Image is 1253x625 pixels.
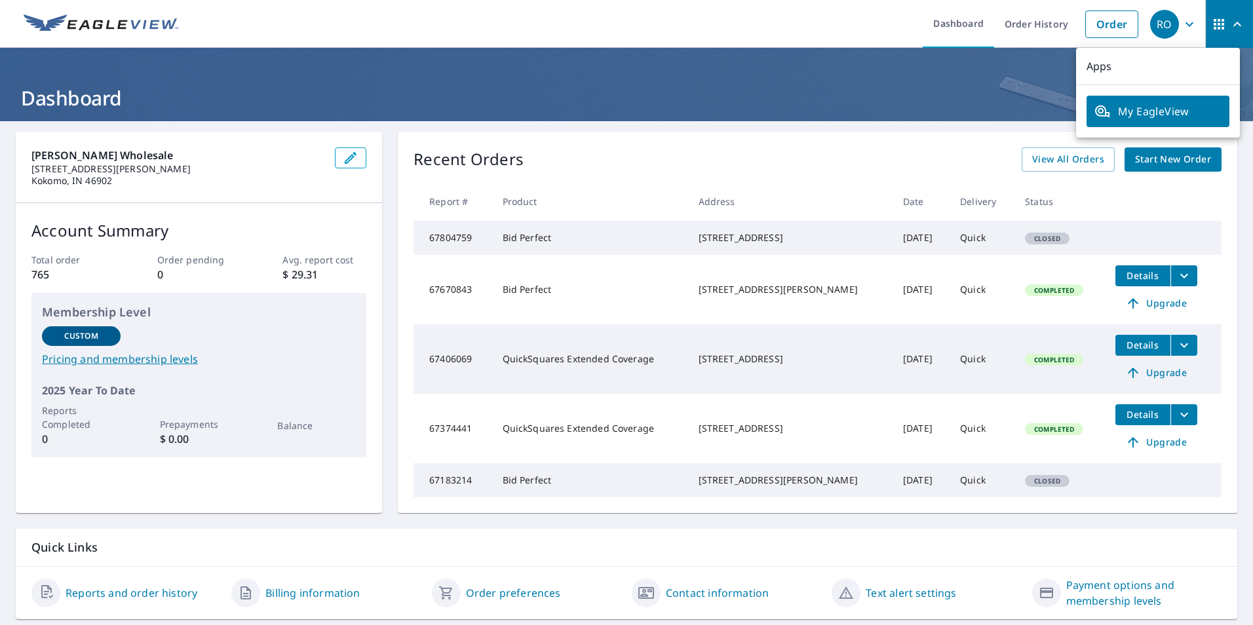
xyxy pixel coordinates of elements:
p: [STREET_ADDRESS][PERSON_NAME] [31,163,324,175]
span: Details [1123,408,1163,421]
th: Date [893,182,950,221]
p: $ 0.00 [160,431,239,447]
p: Quick Links [31,539,1222,556]
td: 67183214 [414,463,492,497]
button: detailsBtn-67406069 [1115,335,1170,356]
img: EV Logo [24,14,178,34]
span: Completed [1026,355,1082,364]
button: filesDropdownBtn-67406069 [1170,335,1197,356]
th: Address [688,182,893,221]
td: Bid Perfect [492,463,688,497]
th: Product [492,182,688,221]
a: Text alert settings [866,585,956,601]
td: [DATE] [893,463,950,497]
a: My EagleView [1087,96,1229,127]
td: Quick [950,221,1014,255]
a: Payment options and membership levels [1066,577,1222,609]
a: Order preferences [466,585,561,601]
div: RO [1150,10,1179,39]
p: 0 [42,431,121,447]
a: Reports and order history [66,585,197,601]
a: Contact information [666,585,769,601]
p: Account Summary [31,219,366,242]
td: Quick [950,255,1014,324]
p: Kokomo, IN 46902 [31,175,324,187]
a: Upgrade [1115,293,1197,314]
div: [STREET_ADDRESS] [699,352,882,366]
div: [STREET_ADDRESS][PERSON_NAME] [699,283,882,296]
td: Quick [950,324,1014,394]
span: Completed [1026,286,1082,295]
span: My EagleView [1094,104,1222,119]
div: [STREET_ADDRESS] [699,231,882,244]
td: 67406069 [414,324,492,394]
th: Report # [414,182,492,221]
th: Delivery [950,182,1014,221]
p: Avg. report cost [282,253,366,267]
h1: Dashboard [16,85,1237,111]
a: Upgrade [1115,432,1197,453]
td: Bid Perfect [492,255,688,324]
a: Billing information [265,585,360,601]
th: Status [1014,182,1105,221]
span: Closed [1026,234,1068,243]
td: QuickSquares Extended Coverage [492,324,688,394]
td: Quick [950,463,1014,497]
td: Quick [950,394,1014,463]
span: Details [1123,339,1163,351]
p: Balance [277,419,356,432]
td: 67374441 [414,394,492,463]
span: Start New Order [1135,151,1211,168]
a: Upgrade [1115,362,1197,383]
div: [STREET_ADDRESS] [699,422,882,435]
p: 0 [157,267,241,282]
a: View All Orders [1022,147,1115,172]
p: Order pending [157,253,241,267]
button: filesDropdownBtn-67374441 [1170,404,1197,425]
button: detailsBtn-67374441 [1115,404,1170,425]
button: filesDropdownBtn-67670843 [1170,265,1197,286]
td: QuickSquares Extended Coverage [492,394,688,463]
p: [PERSON_NAME] Wholesale [31,147,324,163]
td: [DATE] [893,255,950,324]
p: Recent Orders [414,147,524,172]
p: 765 [31,267,115,282]
td: [DATE] [893,221,950,255]
button: detailsBtn-67670843 [1115,265,1170,286]
td: Bid Perfect [492,221,688,255]
span: Closed [1026,476,1068,485]
span: Upgrade [1123,295,1189,311]
p: Apps [1076,48,1240,85]
p: Prepayments [160,417,239,431]
td: 67670843 [414,255,492,324]
a: Order [1085,10,1138,38]
span: Upgrade [1123,365,1189,381]
td: [DATE] [893,324,950,394]
span: Completed [1026,425,1082,434]
td: 67804759 [414,221,492,255]
p: Total order [31,253,115,267]
p: Reports Completed [42,404,121,431]
td: [DATE] [893,394,950,463]
a: Start New Order [1125,147,1222,172]
div: [STREET_ADDRESS][PERSON_NAME] [699,474,882,487]
p: 2025 Year To Date [42,383,356,398]
span: View All Orders [1032,151,1104,168]
p: Custom [64,330,98,342]
span: Details [1123,269,1163,282]
p: $ 29.31 [282,267,366,282]
span: Upgrade [1123,434,1189,450]
a: Pricing and membership levels [42,351,356,367]
p: Membership Level [42,303,356,321]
